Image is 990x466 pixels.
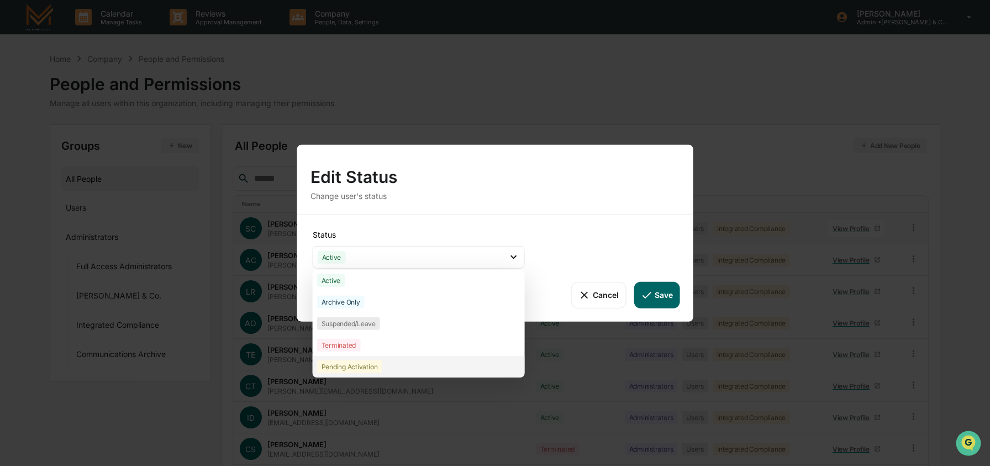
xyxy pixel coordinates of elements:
[317,338,361,351] div: Terminated
[7,135,76,155] a: 🖐️Preclearance
[11,161,20,170] div: 🔎
[22,160,70,171] span: Data Lookup
[310,191,680,200] div: Change user's status
[11,23,201,41] p: How can we help?
[318,250,346,263] div: Active
[317,317,380,329] div: Suspended/Leave
[38,96,140,104] div: We're available if you need us!
[38,85,181,96] div: Start new chat
[76,135,141,155] a: 🗄️Attestations
[317,274,345,286] div: Active
[110,187,134,196] span: Pylon
[317,360,382,373] div: Pending Activation
[80,140,89,149] div: 🗄️
[11,140,20,149] div: 🖐️
[313,229,525,239] div: Status
[955,430,984,459] iframe: Open customer support
[91,139,137,150] span: Attestations
[310,158,680,186] div: Edit Status
[11,85,31,104] img: 1746055101610-c473b297-6a78-478c-a979-82029cc54cd1
[634,281,680,308] button: Save
[7,156,74,176] a: 🔎Data Lookup
[22,139,71,150] span: Preclearance
[571,281,626,308] button: Cancel
[78,187,134,196] a: Powered byPylon
[188,88,201,101] button: Start new chat
[317,295,365,308] div: Archive Only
